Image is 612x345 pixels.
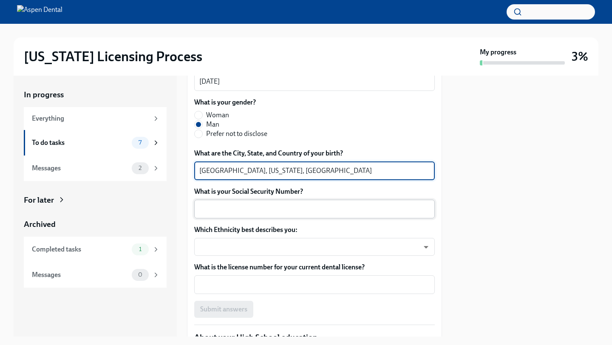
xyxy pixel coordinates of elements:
h3: 3% [572,49,588,64]
span: Man [206,120,219,129]
h2: [US_STATE] Licensing Process [24,48,202,65]
div: Completed tasks [32,245,128,254]
div: For later [24,195,54,206]
div: Messages [32,164,128,173]
a: Everything [24,107,167,130]
a: Messages0 [24,262,167,288]
label: What is your gender? [194,98,274,107]
div: Everything [32,114,149,123]
span: 0 [133,271,147,278]
div: Messages [32,270,128,280]
textarea: [GEOGRAPHIC_DATA], [US_STATE], [GEOGRAPHIC_DATA] [199,166,430,176]
p: About your High School education [194,332,435,343]
label: What is your Social Security Number? [194,187,435,196]
div: To do tasks [32,138,128,147]
div: ​ [194,238,435,256]
label: What are the City, State, and Country of your birth? [194,149,435,158]
a: Completed tasks1 [24,237,167,262]
span: 1 [134,246,147,252]
label: Which Ethnicity best describes you: [194,225,435,235]
textarea: [DATE] [199,76,430,87]
label: What is the license number for your current dental license? [194,263,435,272]
a: To do tasks7 [24,130,167,156]
span: Prefer not to disclose [206,129,267,139]
img: Aspen Dental [17,5,62,19]
span: Woman [206,110,229,120]
a: For later [24,195,167,206]
a: Archived [24,219,167,230]
span: 7 [133,139,147,146]
a: In progress [24,89,167,100]
span: 2 [133,165,147,171]
strong: My progress [480,48,516,57]
a: Messages2 [24,156,167,181]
